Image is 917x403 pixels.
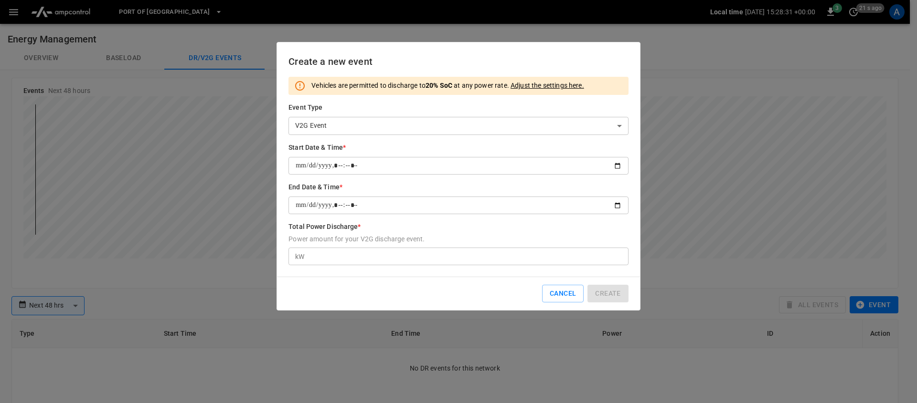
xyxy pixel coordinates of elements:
[288,222,629,232] h6: Total Power Discharge
[511,82,584,89] a: Adjust the settings here.
[295,252,304,261] p: kW
[426,82,452,89] strong: 20% SoC
[288,117,629,135] div: V2G Event
[288,234,629,244] p: Power amount for your V2G discharge event.
[288,54,629,69] h6: Create a new event
[311,81,584,90] p: Vehicles are permitted to discharge to at any power rate.
[288,143,629,153] h6: Start Date & Time
[288,103,629,113] h6: Event Type
[288,182,629,193] h6: End Date & Time
[542,285,584,302] button: Cancel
